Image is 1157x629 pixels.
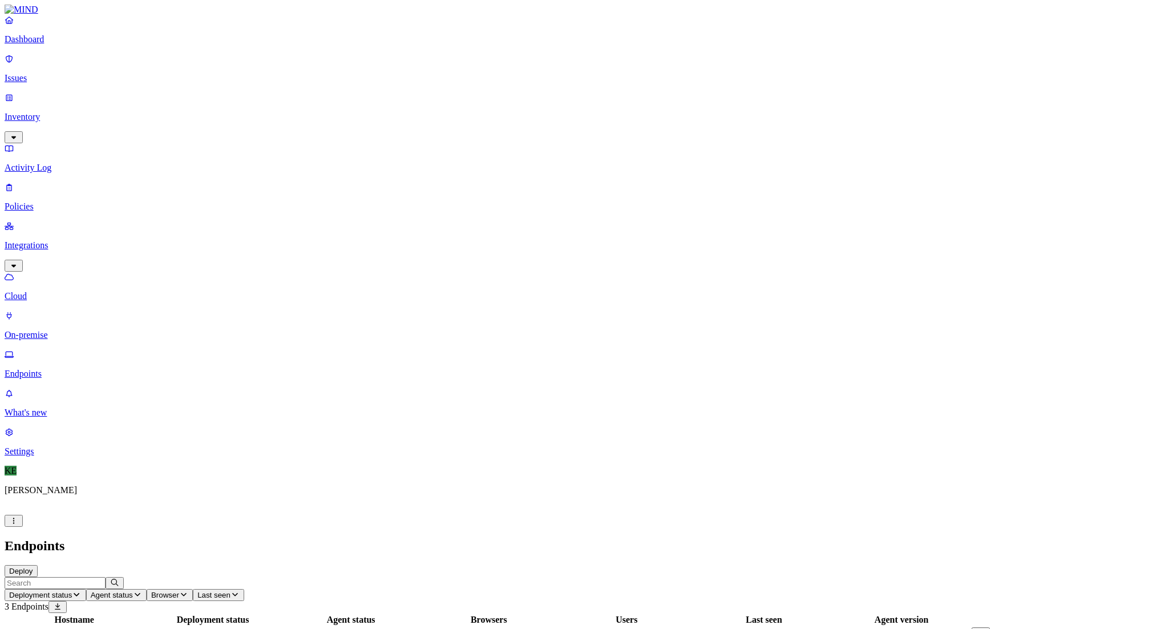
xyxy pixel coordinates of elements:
[5,240,1152,251] p: Integrations
[5,408,1152,418] p: What's new
[5,92,1152,142] a: Inventory
[5,311,1152,340] a: On-premise
[5,112,1152,122] p: Inventory
[5,54,1152,83] a: Issues
[5,349,1152,379] a: Endpoints
[5,5,1152,15] a: MIND
[5,565,38,577] button: Deploy
[5,602,48,611] span: 3 Endpoints
[5,163,1152,173] p: Activity Log
[5,73,1152,83] p: Issues
[144,615,281,625] div: Deployment status
[5,446,1152,457] p: Settings
[5,182,1152,212] a: Policies
[91,591,133,599] span: Agent status
[5,427,1152,457] a: Settings
[5,143,1152,173] a: Activity Log
[559,615,694,625] div: Users
[5,577,106,589] input: Search
[5,369,1152,379] p: Endpoints
[5,291,1152,301] p: Cloud
[197,591,230,599] span: Last seen
[6,615,142,625] div: Hostname
[5,272,1152,301] a: Cloud
[5,221,1152,270] a: Integrations
[284,615,419,625] div: Agent status
[834,615,969,625] div: Agent version
[697,615,832,625] div: Last seen
[5,5,38,15] img: MIND
[5,34,1152,45] p: Dashboard
[5,201,1152,212] p: Policies
[421,615,557,625] div: Browsers
[5,388,1152,418] a: What's new
[151,591,179,599] span: Browser
[5,330,1152,340] p: On-premise
[5,15,1152,45] a: Dashboard
[5,538,1152,554] h2: Endpoints
[5,485,1152,495] p: [PERSON_NAME]
[9,591,72,599] span: Deployment status
[5,466,17,475] span: KE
